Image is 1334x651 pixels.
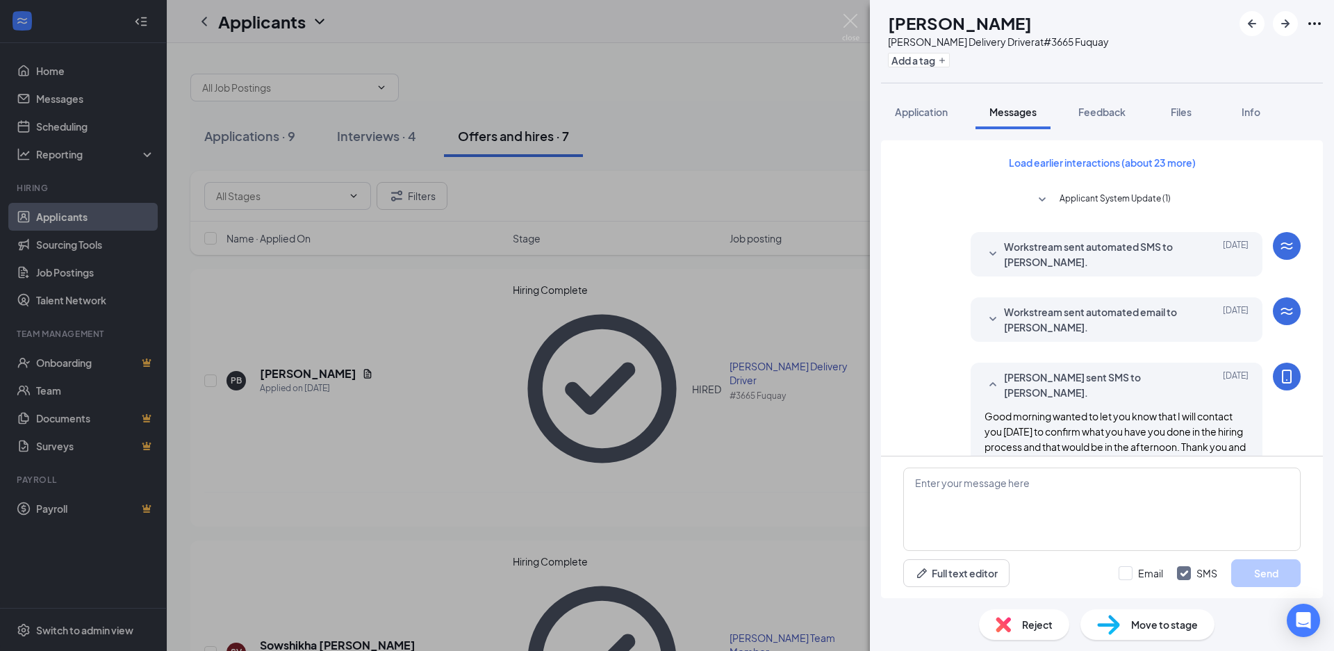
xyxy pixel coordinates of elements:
span: [DATE] [1223,304,1249,335]
svg: Pen [915,566,929,580]
button: Send [1231,559,1301,587]
svg: WorkstreamLogo [1278,238,1295,254]
span: Move to stage [1131,617,1198,632]
span: Workstream sent automated email to [PERSON_NAME]. [1004,304,1186,335]
span: [PERSON_NAME] sent SMS to [PERSON_NAME]. [1004,370,1186,400]
svg: SmallChevronDown [985,246,1001,263]
span: Feedback [1078,106,1126,118]
button: SmallChevronDownApplicant System Update (1) [1034,192,1171,208]
svg: MobileSms [1278,368,1295,385]
svg: SmallChevronDown [985,311,1001,328]
span: Application [895,106,948,118]
button: ArrowRight [1273,11,1298,36]
button: Full text editorPen [903,559,1010,587]
button: ArrowLeftNew [1240,11,1265,36]
span: Info [1242,106,1260,118]
svg: Ellipses [1306,15,1323,32]
span: Messages [989,106,1037,118]
svg: Plus [938,56,946,65]
span: Good morning wanted to let you know that I will contact you [DATE] to confirm what you have you d... [985,410,1246,468]
svg: ArrowLeftNew [1244,15,1260,32]
span: [DATE] [1223,370,1249,400]
div: Open Intercom Messenger [1287,604,1320,637]
svg: ArrowRight [1277,15,1294,32]
span: [DATE] [1223,239,1249,270]
span: Reject [1022,617,1053,632]
span: Files [1171,106,1192,118]
button: PlusAdd a tag [888,53,950,67]
button: Load earlier interactions (about 23 more) [997,151,1208,174]
div: [PERSON_NAME] Delivery Driver at #3665 Fuquay [888,35,1109,49]
svg: SmallChevronUp [985,377,1001,393]
span: Applicant System Update (1) [1060,192,1171,208]
svg: WorkstreamLogo [1278,303,1295,320]
svg: SmallChevronDown [1034,192,1051,208]
span: Workstream sent automated SMS to [PERSON_NAME]. [1004,239,1186,270]
h1: [PERSON_NAME] [888,11,1032,35]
